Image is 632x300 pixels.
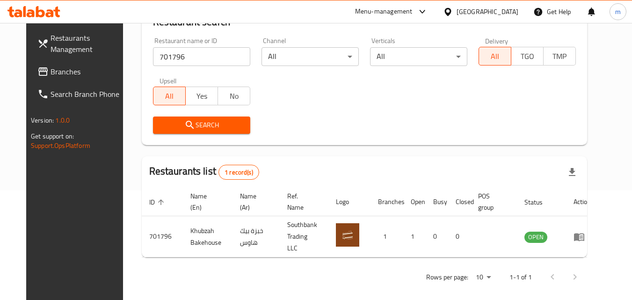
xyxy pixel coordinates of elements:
span: All [157,89,182,103]
label: Delivery [485,37,509,44]
span: Ref. Name [287,190,317,213]
p: Rows per page: [426,271,468,283]
th: Open [403,188,426,216]
td: 0 [448,216,471,257]
td: خبزة بيك هاوس [232,216,280,257]
button: Yes [185,87,218,105]
img: Khubzah Bakehouse [336,223,359,247]
span: Search [160,119,243,131]
div: Rows per page: [472,271,494,285]
p: 1-1 of 1 [509,271,532,283]
a: Search Branch Phone [30,83,132,105]
td: Khubzah Bakehouse [183,216,232,257]
button: All [153,87,186,105]
span: Branches [51,66,124,77]
th: Busy [426,188,448,216]
span: Status [524,197,555,208]
a: Restaurants Management [30,27,132,60]
span: No [222,89,247,103]
span: OPEN [524,232,547,242]
button: All [479,47,511,66]
span: TMP [547,50,572,63]
span: 1 record(s) [219,168,259,177]
div: Menu [574,231,591,242]
span: ID [149,197,167,208]
th: Closed [448,188,471,216]
span: Search Branch Phone [51,88,124,100]
span: 1.0.0 [55,114,70,126]
span: Version: [31,114,54,126]
td: 701796 [142,216,183,257]
button: Search [153,117,250,134]
span: Yes [189,89,214,103]
div: Menu-management [355,6,413,17]
button: TMP [543,47,576,66]
div: All [262,47,359,66]
a: Branches [30,60,132,83]
th: Logo [328,188,370,216]
label: Upsell [160,77,177,84]
a: Support.OpsPlatform [31,139,90,152]
div: OPEN [524,232,547,243]
th: Action [566,188,598,216]
td: 0 [426,216,448,257]
td: 1 [403,216,426,257]
h2: Restaurants list [149,164,259,180]
div: Export file [561,161,583,183]
th: Branches [370,188,403,216]
td: 1 [370,216,403,257]
span: POS group [478,190,506,213]
span: TGO [515,50,540,63]
span: Name (Ar) [240,190,269,213]
span: Get support on: [31,130,74,142]
div: Total records count [218,165,259,180]
div: [GEOGRAPHIC_DATA] [457,7,518,17]
td: Southbank Trading LLC [280,216,328,257]
span: Name (En) [190,190,221,213]
input: Search for restaurant name or ID.. [153,47,250,66]
button: No [218,87,250,105]
span: m [615,7,621,17]
table: enhanced table [142,188,598,257]
span: Restaurants Management [51,32,124,55]
span: All [483,50,508,63]
button: TGO [511,47,544,66]
div: All [370,47,467,66]
h2: Restaurant search [153,15,576,29]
